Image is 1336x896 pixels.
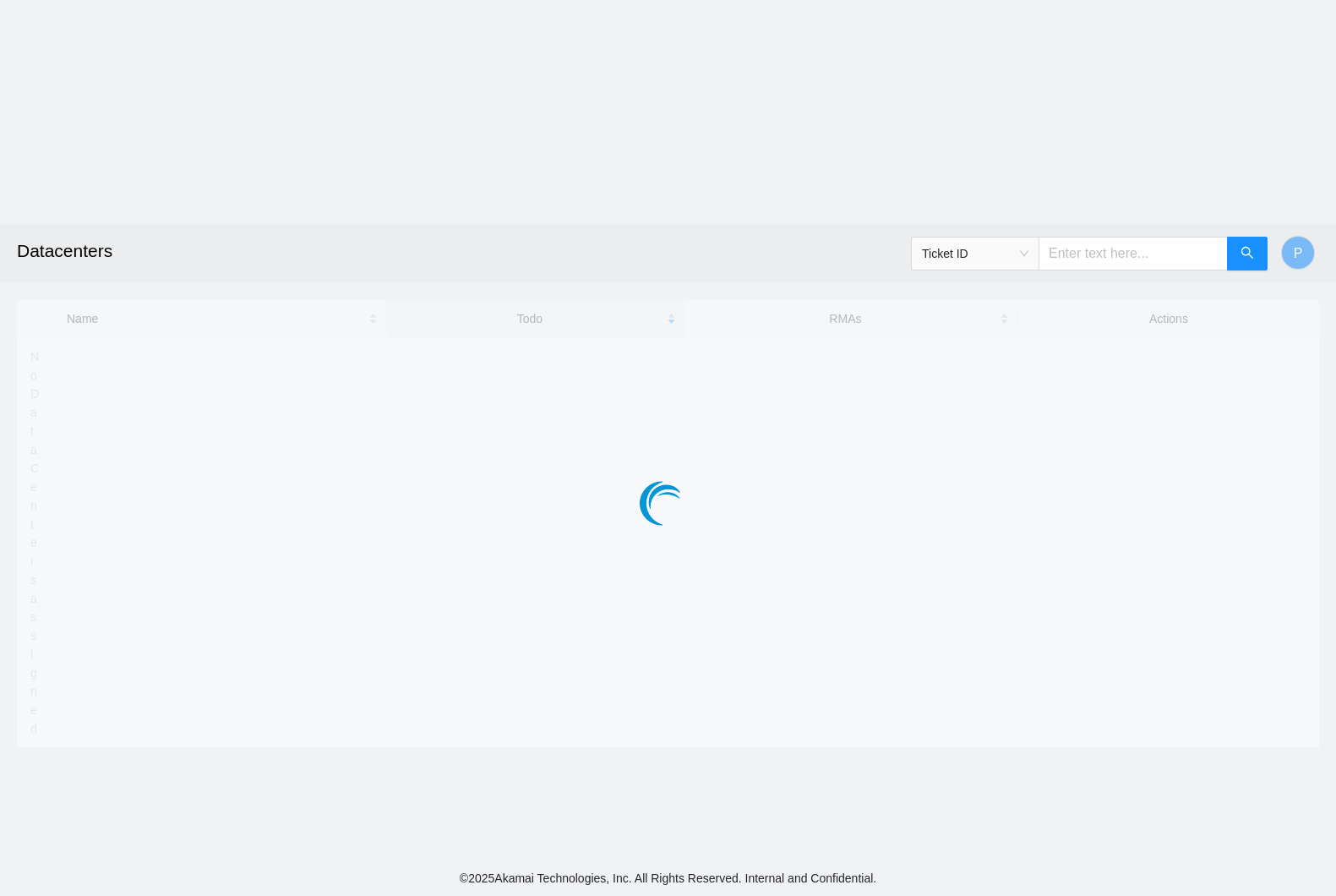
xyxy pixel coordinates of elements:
input: Enter text here... [1039,237,1228,270]
span: Ticket ID [922,241,1028,266]
span: P [1294,243,1303,264]
h2: Datacenters [17,224,929,278]
button: search [1227,237,1268,270]
span: search [1241,246,1254,262]
button: P [1281,236,1315,270]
